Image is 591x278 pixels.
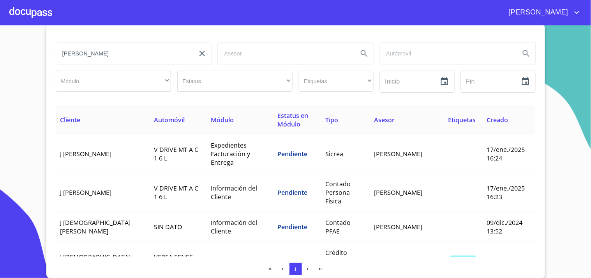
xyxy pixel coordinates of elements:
button: Search [355,44,374,63]
button: Search [517,44,536,63]
button: clear input [193,44,212,63]
div: ​ [299,71,374,92]
span: Sicrea [325,150,343,158]
span: Tipo [325,116,338,124]
span: Estatus en Módulo [278,111,309,128]
input: search [56,43,190,64]
span: V DRIVE MT A C 1 6 L [154,184,198,201]
span: 17/ene./2025 16:24 [487,145,525,162]
span: Crédito Persona Física [325,248,350,274]
button: account of current user [503,6,582,19]
span: [PERSON_NAME] [503,6,572,19]
span: Pendiente [278,188,308,197]
span: Cliente [60,116,81,124]
span: Expedientes Facturación y Entrega [211,141,250,167]
span: J [DEMOGRAPHIC_DATA][PERSON_NAME] [60,218,131,235]
div: ​ [177,71,293,92]
span: Pendiente [278,150,308,158]
span: [PERSON_NAME] [374,188,423,197]
div: ​ [56,71,171,92]
span: J [PERSON_NAME] [60,150,112,158]
span: Información del Cliente [211,218,257,235]
span: [PERSON_NAME] [374,150,423,158]
span: Automóvil [154,116,185,124]
span: V DRIVE MT A C 1 6 L [154,145,198,162]
span: Módulo [211,116,234,124]
span: J [PERSON_NAME] [60,188,112,197]
span: Creado [487,116,508,124]
span: Asesor [374,116,395,124]
input: search [218,43,352,64]
span: 09/dic./2024 13:52 [487,218,523,235]
span: Contado Persona Física [325,180,351,205]
input: search [380,43,514,64]
span: [PERSON_NAME] [374,223,423,231]
span: Pendiente [278,223,308,231]
span: integrado [450,256,476,267]
span: 17/ene./2025 16:23 [487,184,525,201]
span: VERSA SENSE MT [154,253,193,270]
button: 1 [289,263,302,275]
span: J [DEMOGRAPHIC_DATA][PERSON_NAME] [60,253,131,270]
span: Contado PFAE [325,218,351,235]
span: 1 [294,266,297,272]
span: Etiquetas [448,116,476,124]
span: SIN DATO [154,223,182,231]
span: Información del Cliente [211,184,257,201]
